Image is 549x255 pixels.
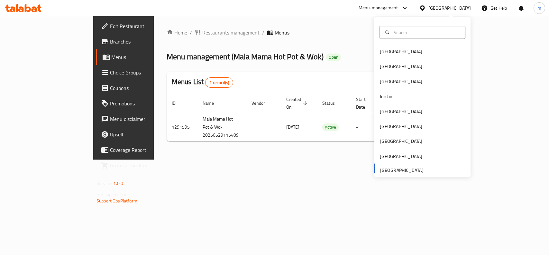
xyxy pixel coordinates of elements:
[110,131,180,138] span: Upsell
[202,29,260,36] span: Restaurants management
[96,190,126,199] span: Get support on:
[380,63,422,70] div: [GEOGRAPHIC_DATA]
[172,77,233,88] h2: Menus List
[205,77,233,88] div: Total records count
[96,158,185,173] a: Grocery Checklist
[96,34,185,49] a: Branches
[172,99,184,107] span: ID
[167,49,324,64] span: Menu management ( Mala Mama Hot Pot & Wok )
[96,111,185,127] a: Menu disclaimer
[110,84,180,92] span: Coupons
[110,146,180,154] span: Coverage Report
[275,29,289,36] span: Menus
[96,142,185,158] a: Coverage Report
[252,99,273,107] span: Vendor
[96,65,185,80] a: Choice Groups
[380,138,422,145] div: [GEOGRAPHIC_DATA]
[380,152,422,160] div: [GEOGRAPHIC_DATA]
[110,100,180,107] span: Promotions
[96,127,185,142] a: Upsell
[286,95,309,111] span: Created On
[380,123,422,130] div: [GEOGRAPHIC_DATA]
[110,38,180,45] span: Branches
[110,69,180,76] span: Choice Groups
[190,29,192,36] li: /
[428,5,471,12] div: [GEOGRAPHIC_DATA]
[359,4,398,12] div: Menu-management
[96,179,112,188] span: Version:
[110,22,180,30] span: Edit Restaurant
[286,123,299,131] span: [DATE]
[96,80,185,96] a: Coupons
[380,48,422,55] div: [GEOGRAPHIC_DATA]
[96,197,137,205] a: Support.OpsPlatform
[110,162,180,169] span: Grocery Checklist
[195,29,260,36] a: Restaurants management
[113,179,123,188] span: 1.0.0
[110,115,180,123] span: Menu disclaimer
[391,29,461,36] input: Search
[380,78,422,85] div: [GEOGRAPHIC_DATA]
[351,113,382,141] td: -
[96,49,185,65] a: Menus
[203,99,222,107] span: Name
[356,95,374,111] span: Start Date
[206,80,233,86] span: 1 record(s)
[326,54,341,61] div: Open
[197,113,246,141] td: Mala Mama Hot Pot & Wok, 20250529115409
[326,54,341,60] span: Open
[96,96,185,111] a: Promotions
[96,18,185,34] a: Edit Restaurant
[111,53,180,61] span: Menus
[380,93,392,100] div: Jordan
[537,5,541,12] span: m
[167,93,487,142] table: enhanced table
[322,99,343,107] span: Status
[167,29,443,36] nav: breadcrumb
[380,108,422,115] div: [GEOGRAPHIC_DATA]
[322,123,339,131] span: Active
[262,29,264,36] li: /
